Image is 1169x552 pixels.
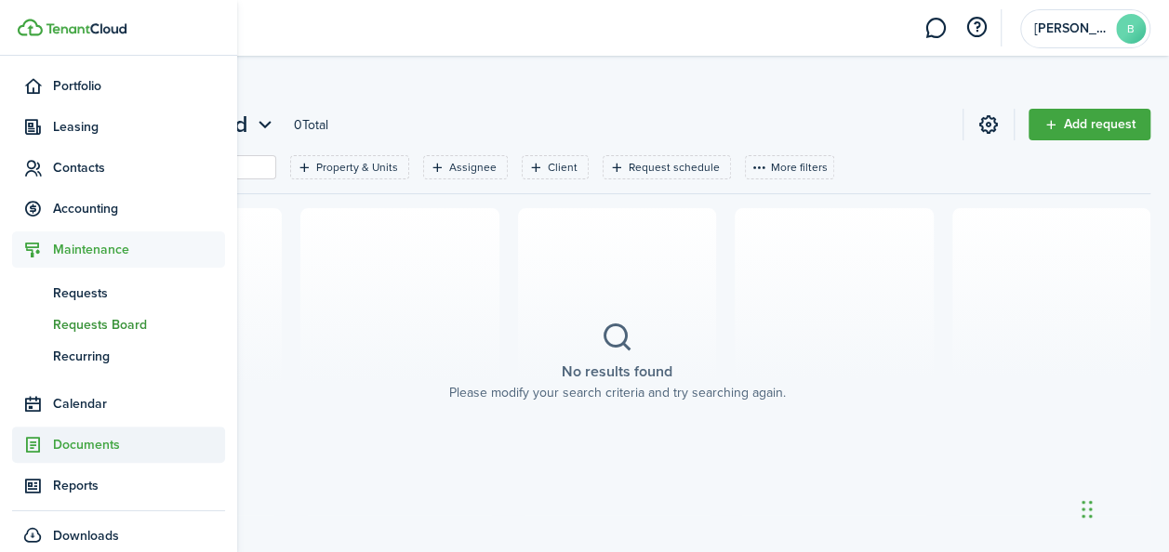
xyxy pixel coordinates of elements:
[522,155,589,179] filter-tag: Open filter
[53,435,225,454] span: Documents
[53,199,225,218] span: Accounting
[316,159,398,176] filter-tag-label: Property & Units
[53,283,225,303] span: Requests
[562,361,672,383] placeholder-title: No results found
[548,159,578,176] filter-tag-label: Client
[53,347,225,366] span: Recurring
[53,394,225,414] span: Calendar
[18,19,43,36] img: TenantCloud
[53,476,225,495] span: Reports
[12,340,225,372] a: Recurring
[12,467,225,504] a: Reports
[53,526,119,545] span: Downloads
[1076,463,1169,552] div: Widget de chat
[12,277,225,309] a: Requests
[603,155,731,179] filter-tag: Open filter
[290,155,409,179] filter-tag: Open filter
[449,159,497,176] filter-tag-label: Assignee
[53,158,225,177] span: Contacts
[423,155,508,179] filter-tag: Open filter
[1034,22,1109,35] span: Betty
[53,76,225,96] span: Portfolio
[53,240,225,259] span: Maintenance
[918,5,953,52] a: Messaging
[1076,463,1169,552] iframe: Chat Widget
[1116,14,1146,44] avatar-text: B
[53,315,225,335] span: Requests Board
[12,309,225,340] a: Requests Board
[294,115,328,135] header-page-total: 0 Total
[629,159,720,176] filter-tag-label: Request schedule
[745,155,834,179] button: More filters
[961,12,992,44] button: Open resource center
[1029,109,1150,140] a: Add request
[53,117,225,137] span: Leasing
[1082,481,1093,537] div: Arrastrar
[46,23,126,34] img: TenantCloud
[449,383,786,402] placeholder-description: Please modify your search criteria and try searching again.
